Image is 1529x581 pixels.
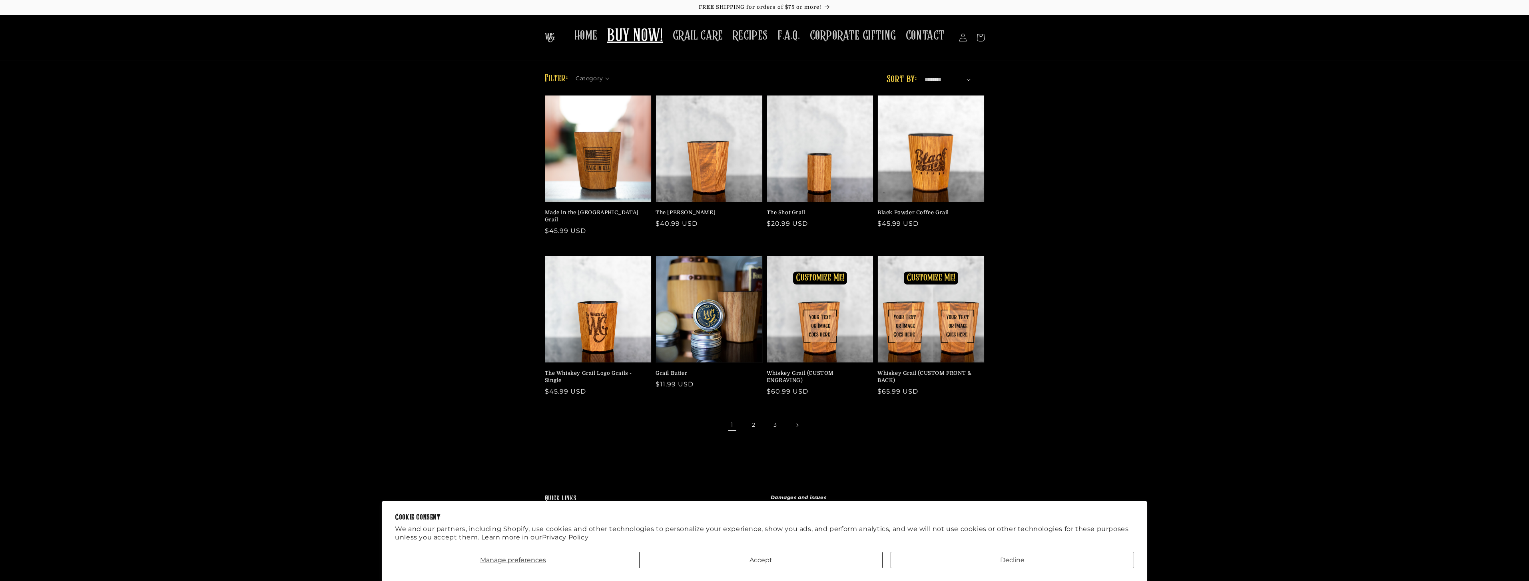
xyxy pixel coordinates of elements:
span: F.A.Q. [777,28,800,44]
a: The Whiskey Grail Logo Grails - Single [545,370,647,384]
summary: Category [576,72,614,81]
span: GRAIL CARE [673,28,723,44]
span: CORPORATE GIFTING [810,28,896,44]
a: Black Powder Coffee Grail [877,209,980,216]
p: We and our partners, including Shopify, use cookies and other technologies to personalize your ex... [395,525,1134,542]
h2: Quick links [545,494,759,503]
a: Made in the [GEOGRAPHIC_DATA] Grail [545,209,647,223]
a: CORPORATE GIFTING [805,23,901,48]
a: The Shot Grail [767,209,869,216]
a: RECIPES [728,23,773,48]
h2: Filter: [545,72,568,86]
a: F.A.Q. [773,23,805,48]
span: Page 1 [724,416,741,434]
a: Privacy Policy [542,533,588,541]
strong: Damages and issues [771,494,827,500]
nav: Pagination [545,416,985,434]
p: FREE SHIPPING for orders of $75 or more! [8,4,1521,11]
a: Whiskey Grail (CUSTOM ENGRAVING) [767,370,869,384]
h2: Cookie consent [395,514,1134,521]
span: CONTACT [906,28,945,44]
span: Manage preferences [480,556,546,564]
a: BUY NOW! [602,21,668,52]
span: Category [576,74,603,83]
label: Sort by: [887,75,917,84]
a: Grail Butter [656,370,758,377]
a: CONTACT [901,23,950,48]
button: Accept [639,552,883,568]
a: The [PERSON_NAME] [656,209,758,216]
a: Page 3 [767,416,784,434]
button: Manage preferences [395,552,631,568]
img: The Whiskey Grail [545,33,555,42]
a: GRAIL CARE [668,23,728,48]
a: HOME [570,23,602,48]
a: Next page [788,416,806,434]
span: RECIPES [733,28,768,44]
a: Page 2 [745,416,763,434]
button: Decline [891,552,1134,568]
span: HOME [574,28,598,44]
span: BUY NOW! [607,26,663,48]
a: Whiskey Grail (CUSTOM FRONT & BACK) [877,370,980,384]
